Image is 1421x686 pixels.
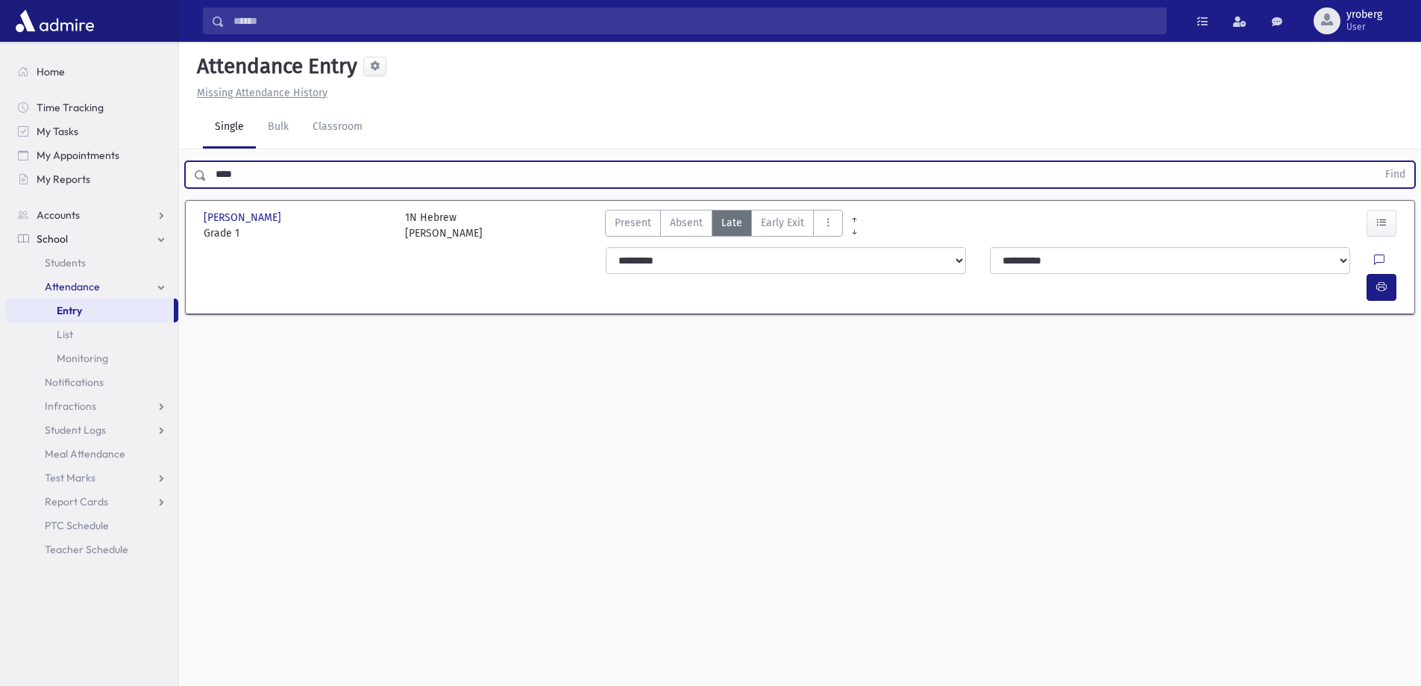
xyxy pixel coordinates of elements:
span: Student Logs [45,423,106,437]
u: Missing Attendance History [197,87,327,99]
span: Accounts [37,208,80,222]
h5: Attendance Entry [191,54,357,79]
a: Single [203,107,256,149]
a: PTC Schedule [6,514,178,537]
a: Time Tracking [6,96,178,119]
img: AdmirePro [12,6,98,36]
a: My Reports [6,167,178,191]
a: Attendance [6,275,178,299]
button: Find [1376,162,1414,187]
div: AttTypes [605,210,843,241]
span: Late [721,215,742,231]
a: Home [6,60,178,84]
a: Report Cards [6,490,178,514]
a: Infractions [6,394,178,418]
span: Entry [57,304,82,317]
span: yroberg [1346,9,1382,21]
a: My Tasks [6,119,178,143]
a: Student Logs [6,418,178,442]
span: Teacher Schedule [45,543,128,556]
span: Test Marks [45,471,95,484]
span: Students [45,256,86,269]
span: Absent [670,215,703,231]
span: Meal Attendance [45,447,125,461]
span: Time Tracking [37,101,104,114]
span: Attendance [45,280,100,293]
span: My Tasks [37,125,78,138]
span: List [57,328,73,341]
span: Present [615,215,651,231]
a: Monitoring [6,346,178,370]
a: My Appointments [6,143,178,167]
a: Teacher Schedule [6,537,178,561]
span: My Reports [37,172,90,186]
a: School [6,227,178,251]
a: Students [6,251,178,275]
span: Grade 1 [204,225,390,241]
a: List [6,322,178,346]
span: PTC Schedule [45,519,109,532]
span: Home [37,65,65,78]
span: Infractions [45,399,96,413]
span: Notifications [45,375,104,389]
span: Report Cards [45,495,108,508]
div: 1N Hebrew [PERSON_NAME] [405,210,483,241]
span: Monitoring [57,352,108,365]
input: Search [225,7,1166,34]
a: Bulk [256,107,301,149]
a: Entry [6,299,174,322]
a: Missing Attendance History [191,87,327,99]
span: My Appointments [37,149,119,162]
a: Accounts [6,203,178,227]
a: Test Marks [6,466,178,490]
span: School [37,232,68,246]
a: Classroom [301,107,374,149]
a: Meal Attendance [6,442,178,466]
span: Early Exit [761,215,804,231]
a: Notifications [6,370,178,394]
span: User [1346,21,1382,33]
span: [PERSON_NAME] [204,210,284,225]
